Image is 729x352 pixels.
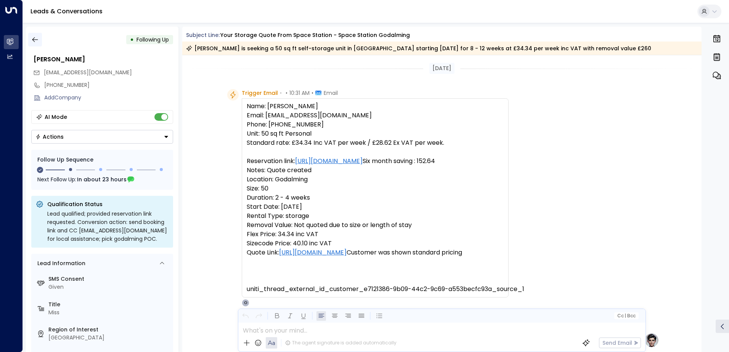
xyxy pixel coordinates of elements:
div: Lead Information [35,259,85,267]
pre: Name: [PERSON_NAME] Email: [EMAIL_ADDRESS][DOMAIN_NAME] Phone: [PHONE_NUMBER] Unit: 50 sq ft Pers... [247,102,504,294]
span: Email [324,89,338,97]
a: Leads & Conversations [31,7,103,16]
button: Actions [31,130,173,144]
div: Actions [35,133,64,140]
div: AddCompany [44,94,173,102]
div: Your storage quote from Space Station - Space Station Godalming [220,31,410,39]
span: Trigger Email [242,89,278,97]
div: [GEOGRAPHIC_DATA] [48,334,170,342]
span: Following Up [136,36,169,43]
button: Redo [254,311,263,321]
div: [DATE] [429,63,454,74]
span: | [625,313,626,318]
div: AI Mode [45,113,67,121]
div: Miss [48,309,170,317]
div: Lead qualified; provided reservation link requested. Conversion action: send booking link and CC ... [47,210,169,243]
div: [PERSON_NAME] [34,55,173,64]
span: a.kelly5@yahoo.co.uk [44,69,132,77]
a: [URL][DOMAIN_NAME] [279,248,347,257]
label: Title [48,301,170,309]
a: [URL][DOMAIN_NAME] [295,157,363,166]
div: The agent signature is added automatically [285,339,397,346]
div: Next Follow Up: [37,175,167,184]
span: In about 23 hours [77,175,127,184]
img: profile-logo.png [644,333,659,348]
button: Undo [241,311,250,321]
span: 10:31 AM [289,89,310,97]
span: • [312,89,313,97]
div: • [130,33,134,46]
label: Region of Interest [48,326,170,334]
p: Qualification Status [47,200,169,208]
button: Cc|Bcc [614,312,638,320]
span: Cc Bcc [617,313,635,318]
label: SMS Consent [48,275,170,283]
div: Given [48,283,170,291]
div: [PERSON_NAME] is seeking a 50 sq ft self-storage unit in [GEOGRAPHIC_DATA] starting [DATE] for 8 ... [186,45,651,52]
span: [EMAIL_ADDRESS][DOMAIN_NAME] [44,69,132,76]
div: O [242,299,249,307]
span: • [286,89,287,97]
div: Follow Up Sequence [37,156,167,164]
span: Subject Line: [186,31,220,39]
div: [PHONE_NUMBER] [44,81,173,89]
div: Button group with a nested menu [31,130,173,144]
span: • [280,89,282,97]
